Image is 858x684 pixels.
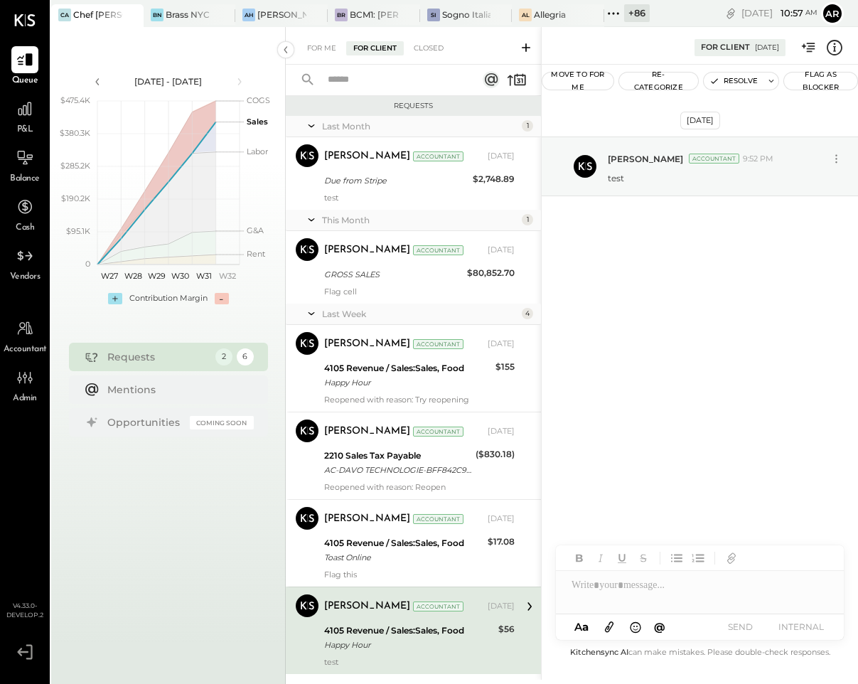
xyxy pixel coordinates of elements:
[498,622,515,636] div: $56
[324,599,410,614] div: [PERSON_NAME]
[667,549,686,567] button: Unordered List
[488,426,515,437] div: [DATE]
[257,9,306,21] div: [PERSON_NAME] Hoboken
[413,427,463,437] div: Accountant
[17,124,33,137] span: P&L
[495,360,515,374] div: $155
[1,144,49,186] a: Balance
[12,75,38,87] span: Queue
[66,226,90,236] text: $95.1K
[324,449,471,463] div: 2210 Sales Tax Payable
[322,308,518,320] div: Last Week
[247,95,270,105] text: COGS
[324,267,463,282] div: GROSS SALES
[522,214,533,225] div: 1
[650,618,670,636] button: @
[107,415,183,429] div: Opportunities
[324,287,515,296] div: Flag cell
[346,41,404,55] div: For Client
[324,337,410,351] div: [PERSON_NAME]
[61,193,90,203] text: $190.2K
[147,271,165,281] text: W29
[634,549,653,567] button: Strikethrough
[196,271,212,281] text: W31
[190,416,254,429] div: Coming Soon
[413,339,463,349] div: Accountant
[166,9,210,21] div: Brass NYC
[608,172,624,184] p: test
[293,101,534,111] div: Requests
[1,193,49,235] a: Cash
[488,535,515,549] div: $17.08
[427,9,440,21] div: SI
[722,549,741,567] button: Add URL
[300,41,343,55] div: For Me
[654,620,665,634] span: @
[488,601,515,612] div: [DATE]
[60,95,90,105] text: $475.4K
[10,173,40,186] span: Balance
[107,383,247,397] div: Mentions
[324,463,471,477] div: AC-DAVO TECHNOLOGIE-BFF842C9-F888-659-8432 CHEF [PERSON_NAME]
[215,348,232,365] div: 2
[73,9,122,21] div: Chef [PERSON_NAME]'s Vineyard Restaurant and Bar
[108,75,229,87] div: [DATE] - [DATE]
[242,9,255,21] div: AH
[13,392,37,405] span: Admin
[473,172,515,186] div: $2,748.89
[124,271,141,281] text: W28
[219,271,236,281] text: W32
[335,9,348,21] div: BR
[324,638,494,652] div: Happy Hour
[619,73,698,90] button: Re-Categorize
[613,549,631,567] button: Underline
[1,364,49,405] a: Admin
[247,146,268,156] text: Labor
[324,482,515,492] div: Reopened with reason: Reopen
[773,617,830,636] button: INTERNAL
[324,361,491,375] div: 4105 Revenue / Sales:Sales, Food
[519,9,532,21] div: Al
[324,395,515,405] div: Reopened with reason: Try reopening
[413,514,463,524] div: Accountant
[591,549,610,567] button: Italic
[488,245,515,256] div: [DATE]
[4,343,47,356] span: Accountant
[570,619,593,635] button: Aa
[10,271,41,284] span: Vendors
[741,6,817,20] div: [DATE]
[322,120,518,132] div: Last Month
[247,117,268,127] text: Sales
[488,151,515,162] div: [DATE]
[324,193,515,203] div: test
[129,293,208,304] div: Contribution Margin
[324,243,410,257] div: [PERSON_NAME]
[108,293,122,304] div: +
[324,512,410,526] div: [PERSON_NAME]
[488,513,515,525] div: [DATE]
[1,315,49,356] a: Accountant
[58,9,71,21] div: CA
[100,271,117,281] text: W27
[689,154,739,164] div: Accountant
[215,293,229,304] div: -
[784,73,857,90] button: Flag as Blocker
[324,536,483,550] div: 4105 Revenue / Sales:Sales, Food
[689,549,707,567] button: Ordered List
[324,149,410,164] div: [PERSON_NAME]
[322,214,518,226] div: This Month
[247,249,266,259] text: Rent
[522,308,533,319] div: 4
[324,550,483,565] div: Toast Online
[608,153,683,165] span: [PERSON_NAME]
[413,602,463,611] div: Accountant
[522,120,533,132] div: 1
[407,41,451,55] div: Closed
[151,9,163,21] div: BN
[488,338,515,350] div: [DATE]
[534,9,566,21] div: Allegria
[350,9,399,21] div: BCM1: [PERSON_NAME] Kitchen Bar Market
[542,73,613,90] button: Move to for me
[237,348,254,365] div: 6
[60,161,90,171] text: $285.2K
